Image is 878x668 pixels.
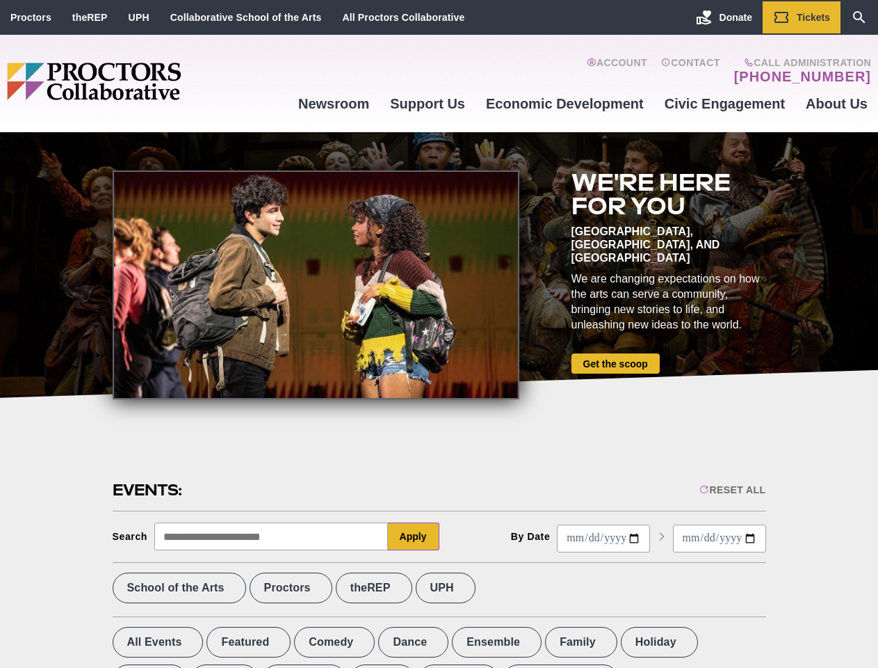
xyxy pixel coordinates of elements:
div: Reset All [699,484,765,495]
a: Tickets [763,1,840,33]
a: Civic Engagement [654,85,795,122]
a: Donate [685,1,763,33]
a: Economic Development [475,85,654,122]
h2: Events: [113,479,184,501]
label: UPH [416,573,475,603]
label: All Events [113,627,204,658]
h2: We're here for you [571,170,766,218]
label: Proctors [250,573,332,603]
span: Tickets [797,12,830,23]
label: Ensemble [452,627,542,658]
div: Search [113,531,148,542]
a: Support Us [380,85,475,122]
a: Account [587,57,647,85]
a: About Us [795,85,878,122]
span: Donate [720,12,752,23]
a: Newsroom [288,85,380,122]
a: Collaborative School of the Arts [170,12,322,23]
label: Holiday [621,627,698,658]
div: We are changing expectations on how the arts can serve a community, bringing new stories to life,... [571,271,766,333]
a: UPH [129,12,149,23]
a: Contact [661,57,720,85]
label: Family [545,627,617,658]
label: Featured [206,627,291,658]
a: Proctors [10,12,51,23]
label: Dance [378,627,448,658]
a: Get the scoop [571,353,660,374]
a: Search [840,1,878,33]
a: All Proctors Collaborative [342,12,464,23]
img: Proctors logo [7,63,288,100]
div: By Date [511,531,551,542]
a: [PHONE_NUMBER] [734,68,871,85]
label: Comedy [294,627,375,658]
span: Call Administration [730,57,871,68]
label: theREP [336,573,412,603]
label: School of the Arts [113,573,246,603]
button: Apply [388,523,439,550]
a: theREP [72,12,108,23]
div: [GEOGRAPHIC_DATA], [GEOGRAPHIC_DATA], and [GEOGRAPHIC_DATA] [571,225,766,264]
